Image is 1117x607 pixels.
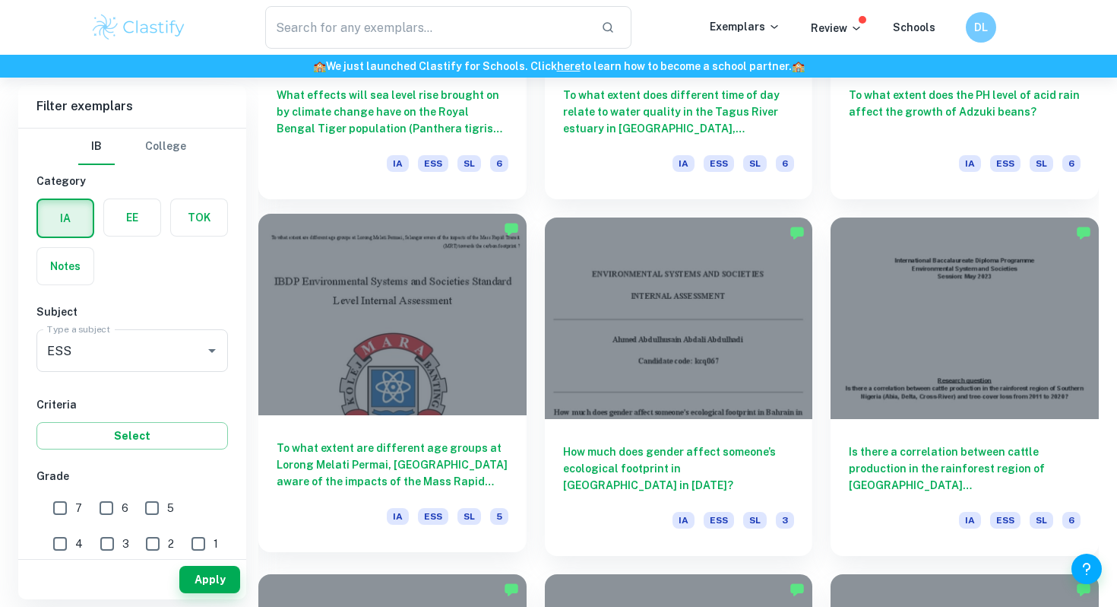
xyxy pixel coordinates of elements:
[418,155,448,172] span: ESS
[18,85,246,128] h6: Filter exemplars
[201,340,223,361] button: Open
[457,508,481,525] span: SL
[990,155,1020,172] span: ESS
[557,60,581,72] a: here
[776,512,794,529] span: 3
[104,199,160,236] button: EE
[145,129,186,165] button: College
[214,535,218,552] span: 1
[973,19,990,36] h6: DL
[563,87,795,137] h6: To what extent does different time of day relate to water quality in the Tagus River estuary in [...
[1062,155,1081,172] span: 6
[563,443,795,494] h6: How much does gender affect someone’s ecological footprint in [GEOGRAPHIC_DATA] in [DATE]?
[672,155,695,172] span: IA
[418,508,448,525] span: ESS
[704,512,734,529] span: ESS
[490,508,508,525] span: 5
[122,535,129,552] span: 3
[893,21,935,33] a: Schools
[1076,225,1091,240] img: Marked
[168,535,174,552] span: 2
[75,535,83,552] span: 4
[1030,512,1053,529] span: SL
[36,468,228,485] h6: Grade
[710,18,780,35] p: Exemplars
[122,500,128,516] span: 6
[1076,582,1091,597] img: Marked
[78,129,115,165] button: IB
[78,129,186,165] div: Filter type choice
[672,512,695,529] span: IA
[167,500,174,516] span: 5
[47,323,110,335] label: Type a subject
[90,12,187,43] img: Clastify logo
[966,12,996,43] button: DL
[504,221,519,237] img: Marked
[831,218,1099,555] a: Is there a correlation between cattle production in the rainforest region of [GEOGRAPHIC_DATA] ([...
[265,6,589,49] input: Search for any exemplars...
[457,155,481,172] span: SL
[811,20,862,37] p: Review
[277,87,508,137] h6: What effects will sea level rise brought on by climate change have on the Royal Bengal Tiger popu...
[545,218,813,555] a: How much does gender affect someone’s ecological footprint in [GEOGRAPHIC_DATA] in [DATE]?IAESSSL3
[75,500,82,516] span: 7
[792,60,805,72] span: 🏫
[36,173,228,189] h6: Category
[849,443,1081,494] h6: Is there a correlation between cattle production in the rainforest region of [GEOGRAPHIC_DATA] ([...
[37,248,93,284] button: Notes
[1030,155,1053,172] span: SL
[789,225,805,240] img: Marked
[789,582,805,597] img: Marked
[849,87,1081,137] h6: To what extent does the PH level of acid rain affect the growth of Adzuki beans?
[743,512,767,529] span: SL
[387,155,409,172] span: IA
[959,512,981,529] span: IA
[179,566,240,593] button: Apply
[313,60,326,72] span: 🏫
[171,199,227,236] button: TOK
[277,440,508,490] h6: To what extent are different age groups at Lorong Melati Permai, [GEOGRAPHIC_DATA] aware of the i...
[990,512,1020,529] span: ESS
[1062,512,1081,529] span: 6
[1071,554,1102,584] button: Help and Feedback
[959,155,981,172] span: IA
[36,422,228,450] button: Select
[743,155,767,172] span: SL
[38,200,93,237] button: IA
[490,155,508,172] span: 6
[258,218,527,555] a: To what extent are different age groups at Lorong Melati Permai, [GEOGRAPHIC_DATA] aware of the i...
[36,303,228,320] h6: Subject
[504,582,519,597] img: Marked
[387,508,409,525] span: IA
[776,155,794,172] span: 6
[36,396,228,413] h6: Criteria
[3,58,1114,75] h6: We just launched Clastify for Schools. Click to learn how to become a school partner.
[704,155,734,172] span: ESS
